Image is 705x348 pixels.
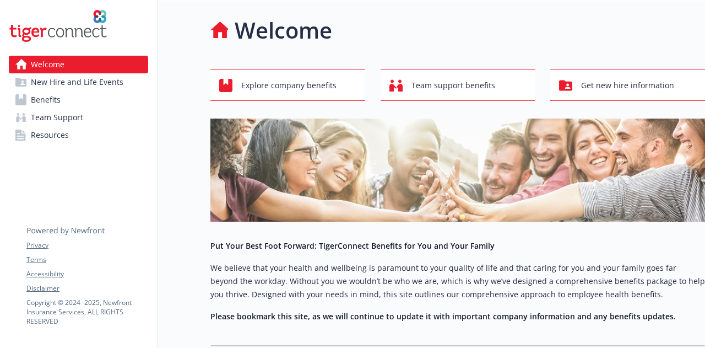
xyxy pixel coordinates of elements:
a: Terms [26,255,148,265]
button: Team support benefits [381,69,535,101]
span: Benefits [31,91,61,109]
strong: Please bookmark this site, as we will continue to update it with important company information an... [210,311,676,322]
a: Accessibility [26,269,148,279]
a: Welcome [9,56,148,73]
h1: Welcome [235,14,332,47]
a: Privacy [26,240,148,250]
a: Disclaimer [26,283,148,293]
span: New Hire and Life Events [31,73,123,91]
a: Resources [9,126,148,144]
span: Get new hire information [581,75,674,96]
span: Team Support [31,109,83,126]
a: Team Support [9,109,148,126]
a: New Hire and Life Events [9,73,148,91]
button: Get new hire information [550,69,705,101]
p: We believe that your health and wellbeing is paramount to your quality of life and that caring fo... [210,261,705,301]
img: overview page banner [210,119,705,222]
span: Team support benefits [411,75,495,96]
strong: Put Your Best Foot Forward: TigerConnect Benefits for You and Your Family [210,240,495,251]
span: Welcome [31,56,64,73]
button: Explore company benefits [210,69,365,101]
p: Copyright © 2024 - 2025 , Newfront Insurance Services, ALL RIGHTS RESERVED [26,298,148,326]
span: Resources [31,126,69,144]
span: Explore company benefits [241,75,337,96]
a: Benefits [9,91,148,109]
